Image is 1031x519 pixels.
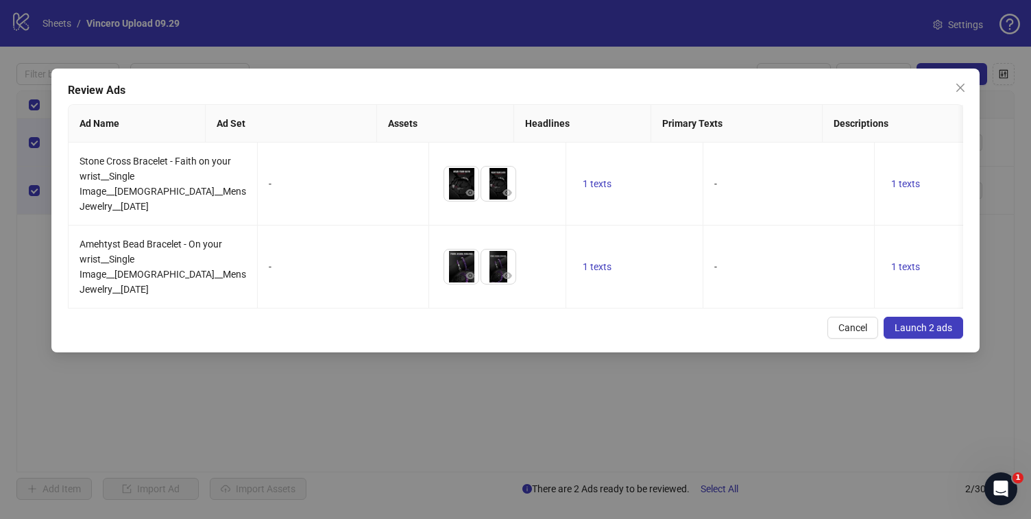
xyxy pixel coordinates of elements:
[462,267,478,284] button: Preview
[577,176,617,192] button: 1 texts
[714,178,717,189] span: -
[891,261,920,272] span: 1 texts
[884,317,963,339] button: Launch 2 ads
[499,267,515,284] button: Preview
[891,178,920,189] span: 1 texts
[444,167,478,201] img: Asset 1
[577,258,617,275] button: 1 texts
[80,156,246,212] span: Stone Cross Bracelet - Faith on your wrist__Single Image__[DEMOGRAPHIC_DATA]__Mens Jewelry__[DATE]
[895,322,952,333] span: Launch 2 ads
[838,322,867,333] span: Cancel
[481,250,515,284] img: Asset 2
[886,176,925,192] button: 1 texts
[377,105,514,143] th: Assets
[583,261,611,272] span: 1 texts
[514,105,651,143] th: Headlines
[269,176,417,191] div: -
[827,317,878,339] button: Cancel
[502,271,512,280] span: eye
[984,472,1017,505] iframe: Intercom live chat
[465,271,475,280] span: eye
[269,259,417,274] div: -
[502,188,512,197] span: eye
[714,261,717,272] span: -
[823,105,994,143] th: Descriptions
[955,82,966,93] span: close
[499,184,515,201] button: Preview
[444,250,478,284] img: Asset 1
[481,167,515,201] img: Asset 2
[462,184,478,201] button: Preview
[68,82,963,99] div: Review Ads
[1012,472,1023,483] span: 1
[69,105,206,143] th: Ad Name
[206,105,377,143] th: Ad Set
[651,105,823,143] th: Primary Texts
[949,77,971,99] button: Close
[886,258,925,275] button: 1 texts
[583,178,611,189] span: 1 texts
[465,188,475,197] span: eye
[80,239,246,295] span: Amehtyst Bead Bracelet - On your wrist__Single Image__[DEMOGRAPHIC_DATA]__Mens Jewelry__[DATE]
